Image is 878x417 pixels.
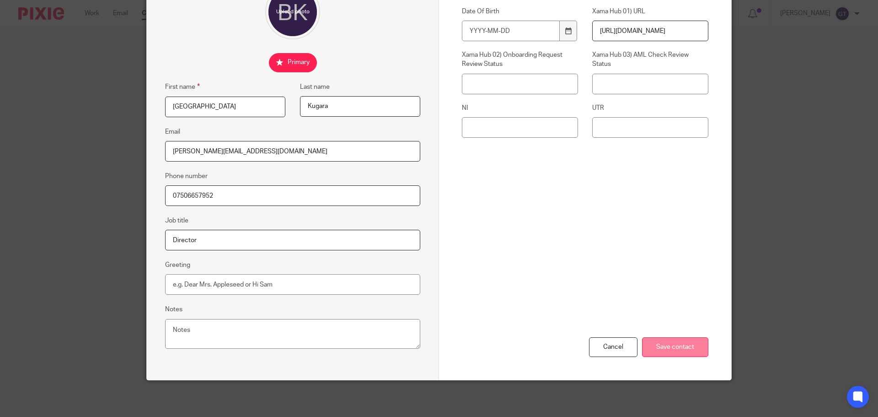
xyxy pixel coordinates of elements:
[642,337,708,357] input: Save contact
[300,82,330,92] label: Last name
[592,7,708,16] label: Xama Hub 01) URL
[165,172,208,181] label: Phone number
[462,7,578,16] label: Date Of Birth
[592,103,708,113] label: UTR
[462,103,578,113] label: NI
[165,127,180,136] label: Email
[462,21,560,41] input: YYYY-MM-DD
[592,50,708,69] label: Xama Hub 03) AML Check Review Status
[165,274,420,295] input: e.g. Dear Mrs. Appleseed or Hi Sam
[165,81,200,92] label: First name
[165,260,190,270] label: Greeting
[165,216,188,225] label: Job title
[462,50,578,69] label: Xama Hub 02) Onboarding Request Review Status
[165,305,182,314] label: Notes
[589,337,637,357] div: Cancel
